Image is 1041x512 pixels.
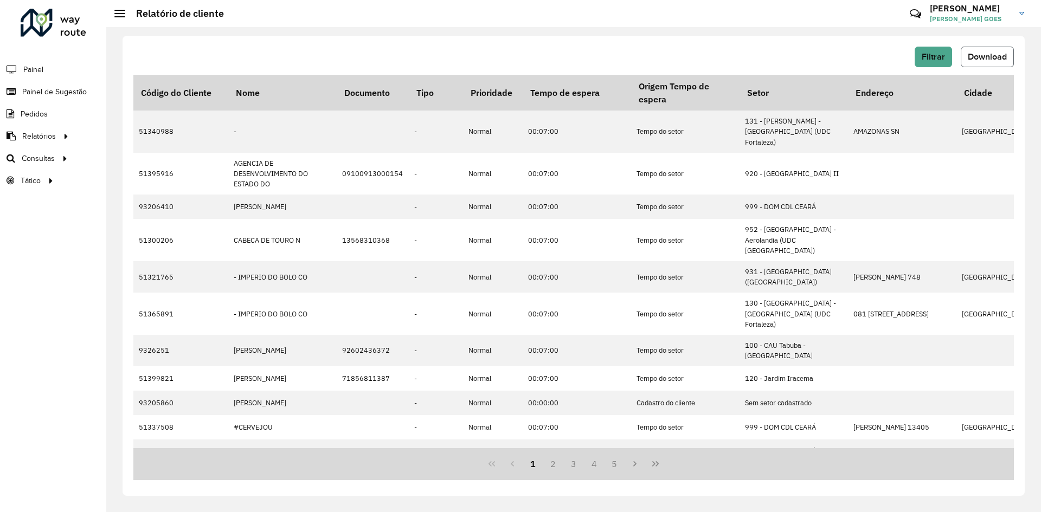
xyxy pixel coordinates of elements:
span: Painel de Sugestão [22,86,87,98]
span: [PERSON_NAME] GOES [930,14,1011,24]
button: Download [961,47,1014,67]
th: Setor [740,75,848,111]
button: 4 [584,453,605,474]
th: Documento [337,75,409,111]
td: - [409,391,463,415]
button: 5 [605,453,625,474]
td: - [409,415,463,439]
td: 00:00:00 [523,391,631,415]
td: 00:07:00 [523,439,631,464]
td: Normal [463,153,523,195]
span: Pedidos [21,108,48,120]
td: 00:07:00 [523,195,631,219]
td: 51365891 [133,293,228,335]
td: [PERSON_NAME] [228,391,337,415]
td: - [409,153,463,195]
td: 131 - [PERSON_NAME] - [GEOGRAPHIC_DATA] (UDC Fortaleza) [740,111,848,153]
td: [PERSON_NAME] [228,335,337,366]
th: Tipo [409,75,463,111]
span: Download [968,52,1007,61]
td: 00:07:00 [523,153,631,195]
th: Código do Cliente [133,75,228,111]
td: 51399821 [133,366,228,391]
td: Tempo do setor [631,219,740,261]
td: Normal [463,391,523,415]
td: Tempo do setor [631,335,740,366]
td: #CERVEJOU [228,415,337,439]
td: - [409,335,463,366]
td: 51321297 [133,439,228,464]
span: Painel [23,64,43,75]
td: 00:07:00 [523,335,631,366]
td: 00:07:00 [523,219,631,261]
td: 999 - DOM CDL CEARÁ [740,195,848,219]
td: - IMPERIO DO BOLO CO [228,261,337,293]
td: 952 - [GEOGRAPHIC_DATA] - Aerolandia (UDC [GEOGRAPHIC_DATA]) [740,219,848,261]
td: 00:07:00 [523,111,631,153]
td: Tempo do setor [631,153,740,195]
td: 120 - Jardim Iracema [740,366,848,391]
td: CABECA DE TOURO N [228,219,337,261]
td: 09100913000154 [337,153,409,195]
td: - [409,195,463,219]
button: Next Page [625,453,645,474]
td: Tempo do setor [631,195,740,219]
td: Normal [463,415,523,439]
td: Tempo do setor [631,261,740,293]
td: Cadastro do cliente [631,391,740,415]
td: 00:07:00 [523,261,631,293]
td: Normal [463,195,523,219]
td: Normal [463,366,523,391]
td: 51340988 [133,111,228,153]
td: 93206410 [133,195,228,219]
td: Tempo do setor [631,439,740,464]
th: Endereço [848,75,956,111]
td: 93205860 [133,391,228,415]
td: 130 - [GEOGRAPHIC_DATA] - [GEOGRAPHIC_DATA] (UDC Fortaleza) [740,293,848,335]
td: 13568310368 [337,219,409,261]
td: - [409,111,463,153]
h2: Relatório de cliente [125,8,224,20]
span: Relatórios [22,131,56,142]
td: Normal [463,219,523,261]
td: - [409,366,463,391]
td: AMAZONAS SN [848,111,956,153]
td: Sem setor cadastrado [740,391,848,415]
th: Nome [228,75,337,111]
h3: [PERSON_NAME] [930,3,1011,14]
td: - [228,111,337,153]
td: 71856811387 [337,366,409,391]
td: Tempo do setor [631,111,740,153]
a: Contato Rápido [904,2,927,25]
td: 00:07:00 [523,415,631,439]
td: 51321765 [133,261,228,293]
td: 999 - DOM CDL CEARÁ [740,439,848,464]
button: 3 [563,453,584,474]
td: 92602436372 [337,335,409,366]
td: [PERSON_NAME] 787 [848,439,956,464]
td: - [409,261,463,293]
td: Tempo do setor [631,366,740,391]
td: . [228,439,337,464]
td: [PERSON_NAME] [228,366,337,391]
button: Filtrar [915,47,952,67]
td: 999 - DOM CDL CEARÁ [740,415,848,439]
button: Last Page [645,453,666,474]
td: Normal [463,439,523,464]
td: 51300206 [133,219,228,261]
td: 9326251 [133,335,228,366]
td: Tempo do setor [631,293,740,335]
td: - [409,219,463,261]
td: 51395916 [133,153,228,195]
td: - [409,439,463,464]
td: [PERSON_NAME] [228,195,337,219]
td: - [409,293,463,335]
td: Tempo do setor [631,415,740,439]
td: 100 - CAU Tabuba - [GEOGRAPHIC_DATA] [740,335,848,366]
td: Normal [463,293,523,335]
td: Normal [463,111,523,153]
th: Tempo de espera [523,75,631,111]
th: Prioridade [463,75,523,111]
td: 931 - [GEOGRAPHIC_DATA] ([GEOGRAPHIC_DATA]) [740,261,848,293]
td: Normal [463,261,523,293]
